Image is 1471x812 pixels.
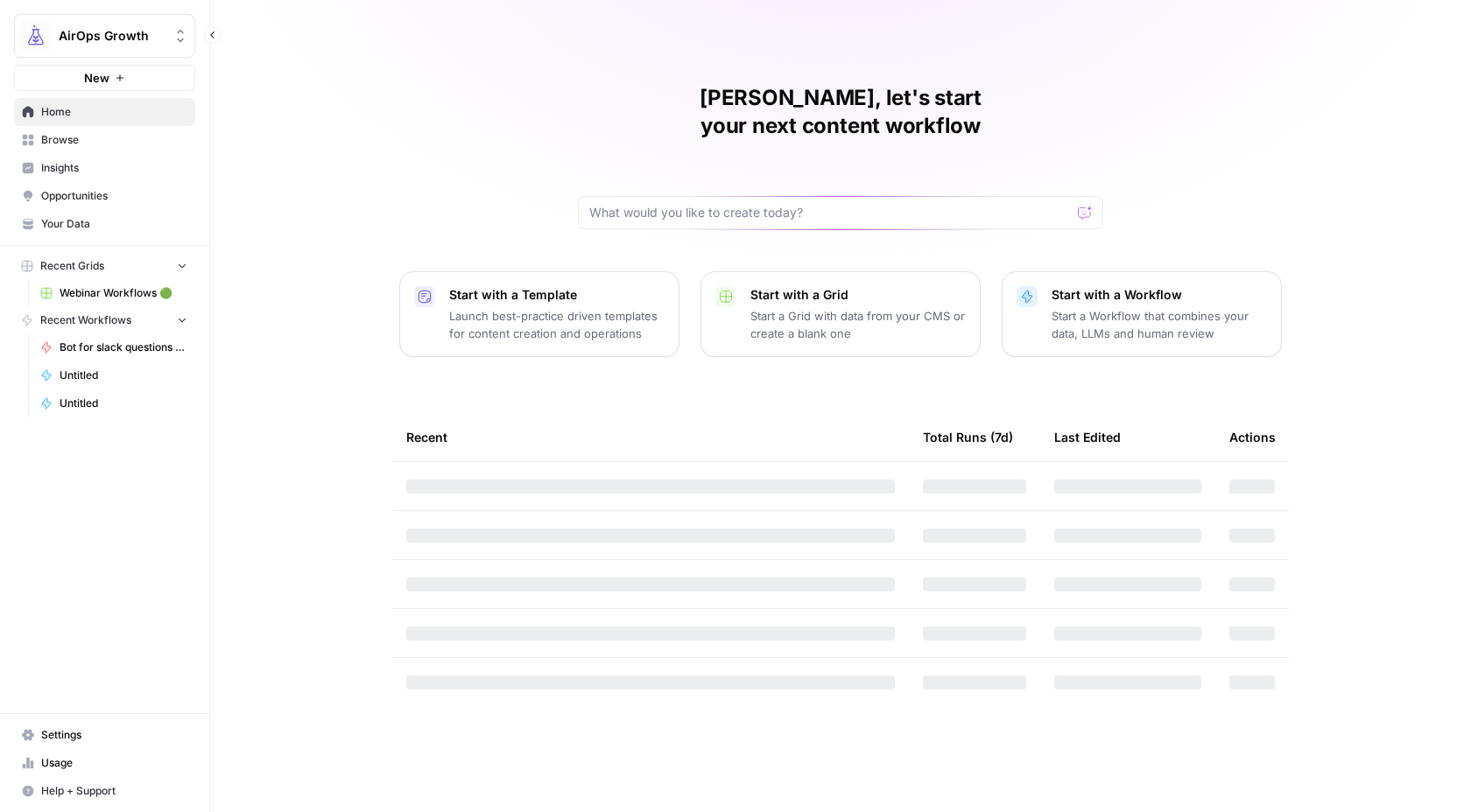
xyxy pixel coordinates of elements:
a: Settings [14,721,195,749]
a: Untitled [32,389,195,417]
button: Recent Grids [14,253,195,279]
span: AirOps Growth [59,27,165,45]
a: Webinar Workflows 🟢 [32,279,195,307]
button: New [14,65,195,91]
span: Home [41,104,187,120]
p: Start with a Template [449,286,665,304]
span: Recent Workflows [40,312,131,328]
span: New [84,69,109,87]
span: Webinar Workflows 🟢 [60,285,187,301]
span: Recent Grids [40,258,104,274]
button: Workspace: AirOps Growth [14,14,195,58]
button: Recent Workflows [14,307,195,333]
a: Insights [14,154,195,182]
div: Last Edited [1054,413,1121,461]
a: Bot for slack questions pt.1 [32,333,195,361]
span: Untitled [60,395,187,411]
h1: [PERSON_NAME], let's start your next content workflow [578,84,1103,140]
button: Start with a TemplateLaunch best-practice driven templates for content creation and operations [399,271,679,357]
a: Your Data [14,210,195,238]
div: Total Runs (7d) [923,413,1013,461]
span: Insights [41,160,187,176]
span: Browse [41,132,187,148]
span: Settings [41,727,187,743]
p: Launch best-practice driven templates for content creation and operations [449,307,665,342]
a: Opportunities [14,182,195,210]
button: Start with a GridStart a Grid with data from your CMS or create a blank one [700,271,981,357]
span: Help + Support [41,783,187,799]
a: Home [14,98,195,126]
span: Bot for slack questions pt.1 [60,339,187,355]
p: Start with a Grid [750,286,966,304]
span: Untitled [60,367,187,383]
div: Recent [406,413,895,461]
span: Usage [41,755,187,771]
p: Start a Workflow that combines your data, LLMs and human review [1052,307,1267,342]
img: AirOps Growth Logo [20,20,52,52]
span: Opportunities [41,188,187,204]
a: Browse [14,126,195,154]
span: Your Data [41,216,187,232]
p: Start with a Workflow [1052,286,1267,304]
div: Actions [1229,413,1276,461]
a: Untitled [32,361,195,389]
button: Help + Support [14,777,195,805]
p: Start a Grid with data from your CMS or create a blank one [750,307,966,342]
input: What would you like to create today? [589,204,1071,221]
button: Start with a WorkflowStart a Workflow that combines your data, LLMs and human review [1002,271,1282,357]
a: Usage [14,749,195,777]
